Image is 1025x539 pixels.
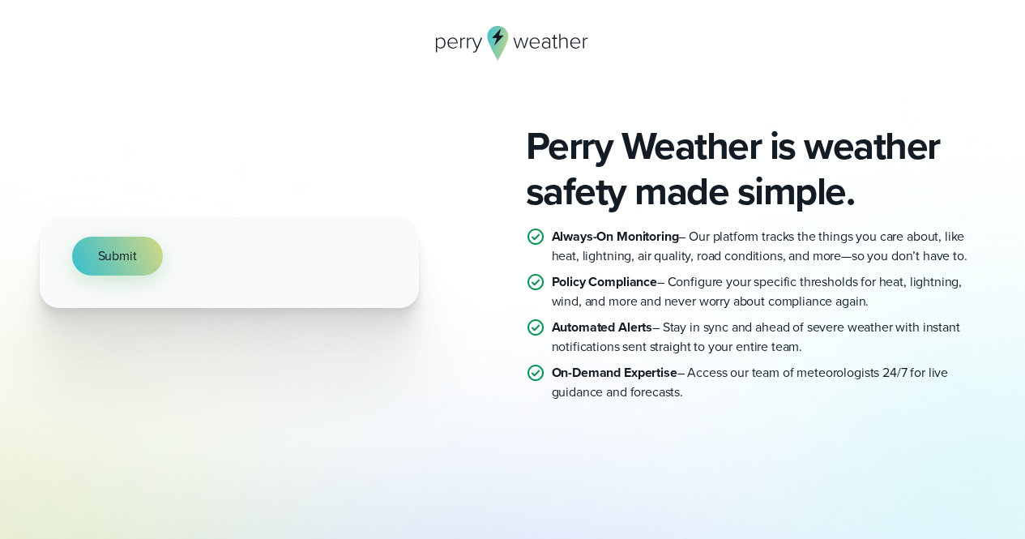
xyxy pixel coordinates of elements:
[552,318,653,336] strong: Automated Alerts
[552,227,679,246] strong: Always-On Monitoring
[552,363,986,402] p: – Access our team of meteorologists 24/7 for live guidance and forecasts.
[552,363,677,382] strong: On-Demand Expertise
[72,237,163,276] button: Submit
[552,227,986,266] p: – Our platform tracks the things you care about, like heat, lightning, air quality, road conditio...
[526,123,986,214] h2: Perry Weather is weather safety made simple.
[552,272,657,291] strong: Policy Compliance
[98,246,137,266] span: Submit
[552,318,986,357] p: – Stay in sync and ahead of severe weather with instant notifications sent straight to your entir...
[552,272,986,311] p: – Configure your specific thresholds for heat, lightning, wind, and more and never worry about co...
